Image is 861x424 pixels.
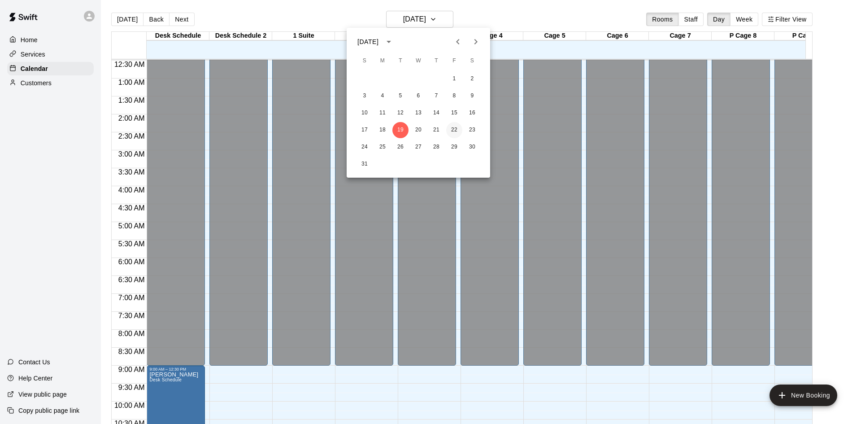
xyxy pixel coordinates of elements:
[464,122,480,138] button: 23
[374,105,391,121] button: 11
[449,33,467,51] button: Previous month
[464,52,480,70] span: Saturday
[410,122,426,138] button: 20
[410,139,426,155] button: 27
[392,52,409,70] span: Tuesday
[357,105,373,121] button: 10
[357,122,373,138] button: 17
[446,122,462,138] button: 22
[392,105,409,121] button: 12
[410,52,426,70] span: Wednesday
[374,88,391,104] button: 4
[357,37,378,47] div: [DATE]
[410,88,426,104] button: 6
[446,105,462,121] button: 15
[392,122,409,138] button: 19
[428,105,444,121] button: 14
[357,139,373,155] button: 24
[446,88,462,104] button: 8
[446,139,462,155] button: 29
[428,122,444,138] button: 21
[374,122,391,138] button: 18
[392,88,409,104] button: 5
[464,71,480,87] button: 2
[464,139,480,155] button: 30
[374,52,391,70] span: Monday
[357,156,373,172] button: 31
[464,88,480,104] button: 9
[357,88,373,104] button: 3
[410,105,426,121] button: 13
[428,88,444,104] button: 7
[464,105,480,121] button: 16
[374,139,391,155] button: 25
[446,71,462,87] button: 1
[381,34,396,49] button: calendar view is open, switch to year view
[357,52,373,70] span: Sunday
[446,52,462,70] span: Friday
[428,52,444,70] span: Thursday
[467,33,485,51] button: Next month
[428,139,444,155] button: 28
[392,139,409,155] button: 26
